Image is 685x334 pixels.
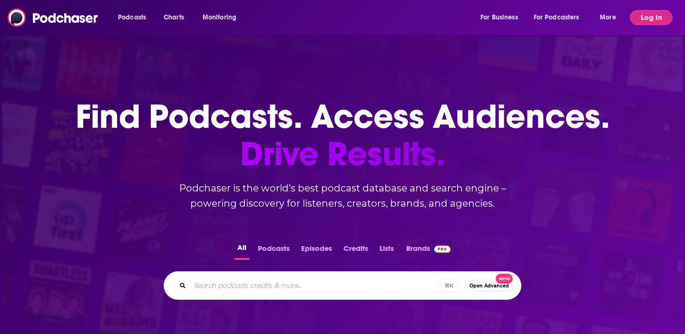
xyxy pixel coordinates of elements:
button: Credits [341,241,371,260]
span: Podcasts [118,11,146,24]
span: Monitoring [203,11,236,24]
span: New [496,274,513,284]
span: For Business [480,11,518,24]
span: Charts [164,11,184,24]
span: Open Advanced [470,283,509,288]
div: Search podcasts, credits, & more... [164,271,521,300]
button: open menu [593,10,628,25]
button: open menu [111,10,158,25]
button: open menu [528,10,593,25]
button: All [235,241,249,260]
img: Podchaser - Follow, Share and Rate Podcasts [8,9,99,27]
img: Podchaser Pro [434,245,450,253]
a: Charts [157,10,190,25]
button: Podcasts [255,241,293,260]
button: Episodes [298,241,335,260]
input: Search podcasts, credits, & more... [190,278,440,293]
h1: Find Podcasts. Access Audiences. [76,98,610,173]
button: Lists [377,241,397,260]
span: Drive Results. [76,135,610,173]
button: Open AdvancedNew [465,280,513,291]
button: open menu [474,10,530,25]
span: For Podcasters [534,11,579,24]
button: Log In [630,10,673,25]
span: ⌘ K [440,279,458,293]
a: BrandsPodchaser Pro [406,241,450,260]
button: open menu [196,10,249,25]
span: More [600,11,616,24]
h2: Podchaser is the world’s best podcast database and search engine – powering discovery for listene... [152,181,533,211]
